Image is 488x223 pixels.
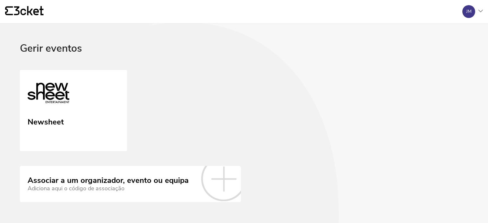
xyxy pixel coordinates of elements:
[20,70,127,151] a: Newsheet Newsheet
[28,176,189,185] div: Associar a um organizador, evento ou equipa
[20,166,241,202] a: Associar a um organizador, evento ou equipa Adiciona aqui o código de associação
[28,185,189,192] div: Adiciona aqui o código de associação
[5,6,13,15] g: {' '}
[28,80,69,109] img: Newsheet
[20,43,468,70] div: Gerir eventos
[5,6,44,17] a: {' '}
[28,115,64,127] div: Newsheet
[466,9,472,14] div: JM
